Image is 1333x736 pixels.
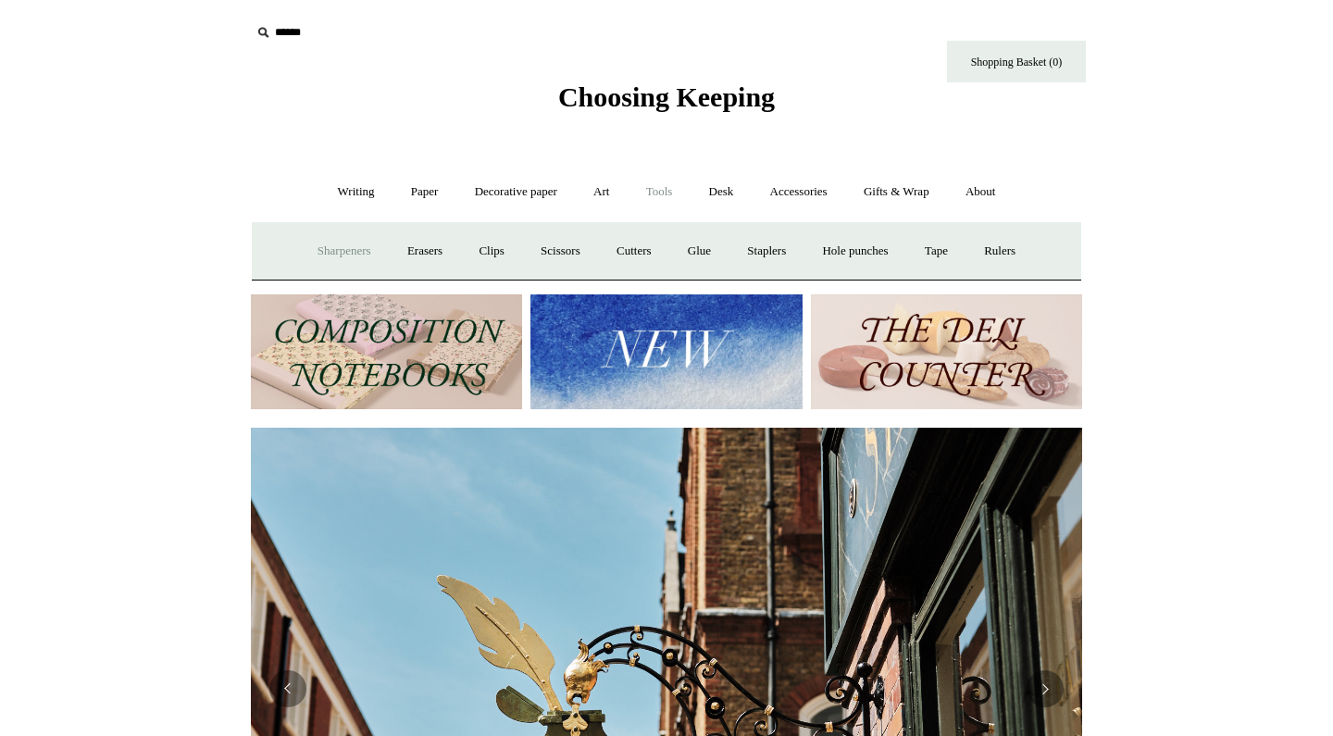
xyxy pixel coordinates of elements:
a: Accessories [754,168,844,217]
button: Next [1027,670,1064,707]
a: Clips [462,227,520,276]
a: Erasers [391,227,459,276]
a: Choosing Keeping [558,96,775,109]
a: Decorative paper [458,168,574,217]
a: Rulers [967,227,1032,276]
a: Tools [629,168,690,217]
a: Hole punches [805,227,904,276]
a: Gifts & Wrap [847,168,946,217]
img: New.jpg__PID:f73bdf93-380a-4a35-bcfe-7823039498e1 [530,294,802,410]
a: Sharpeners [301,227,388,276]
a: Art [577,168,626,217]
a: Tape [908,227,965,276]
a: Glue [671,227,728,276]
img: 202302 Composition ledgers.jpg__PID:69722ee6-fa44-49dd-a067-31375e5d54ec [251,294,522,410]
a: About [949,168,1013,217]
a: Writing [321,168,392,217]
span: Choosing Keeping [558,81,775,112]
a: Paper [394,168,455,217]
button: Previous [269,670,306,707]
a: Cutters [600,227,668,276]
a: Scissors [524,227,597,276]
a: Staplers [730,227,803,276]
a: Shopping Basket (0) [947,41,1086,82]
img: The Deli Counter [811,294,1082,410]
a: Desk [692,168,751,217]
